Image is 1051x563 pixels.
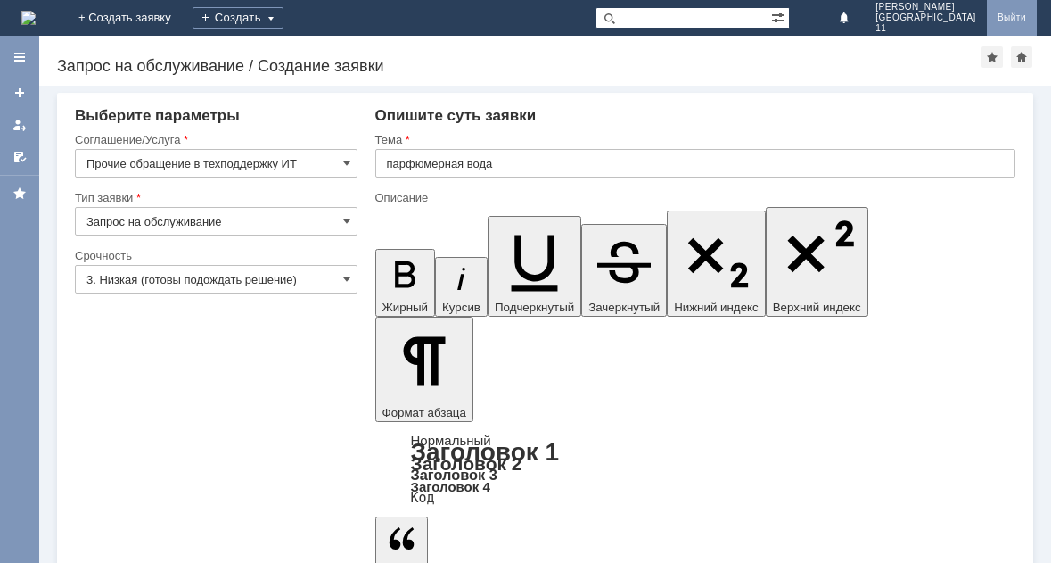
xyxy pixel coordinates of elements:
[411,438,560,466] a: Заголовок 1
[193,7,283,29] div: Создать
[375,317,473,422] button: Формат абзаца
[875,2,976,12] span: [PERSON_NAME]
[5,143,34,171] a: Мои согласования
[581,224,667,317] button: Зачеркнутый
[588,301,660,314] span: Зачеркнутый
[21,11,36,25] a: Перейти на домашнюю страницу
[435,257,488,317] button: Курсив
[375,107,537,124] span: Опишите суть заявки
[411,453,522,474] a: Заголовок 2
[7,7,260,21] div: Добрый день ,не пробивается
[375,249,436,317] button: Жирный
[5,111,34,139] a: Мои заявки
[75,192,354,203] div: Тип заявки
[411,433,491,448] a: Нормальный
[5,79,34,107] a: Создать заявку
[375,134,1013,145] div: Тема
[411,479,490,494] a: Заголовок 4
[375,435,1016,504] div: Формат абзаца
[442,301,480,314] span: Курсив
[488,216,581,317] button: Подчеркнутый
[766,207,868,317] button: Верхний индекс
[382,406,466,419] span: Формат абзаца
[57,57,981,75] div: Запрос на обслуживание / Создание заявки
[7,93,260,107] div: ​
[674,301,759,314] span: Нижний индекс
[875,23,976,34] span: 11
[375,192,1013,203] div: Описание
[7,36,260,79] div: 0104810212016906215e7tc1luqzvhk91EE10921QLxWUdnj43aZP3YmkD4hsY3Uj9XNz7ys8gbHYrroAY=
[773,301,861,314] span: Верхний индекс
[75,134,354,145] div: Соглашение/Услуга
[382,301,429,314] span: Жирный
[495,301,574,314] span: Подчеркнутый
[411,490,435,506] a: Код
[1011,46,1032,68] div: Сделать домашней страницей
[875,12,976,23] span: [GEOGRAPHIC_DATA]
[981,46,1003,68] div: Добавить в избранное
[21,11,36,25] img: logo
[75,250,354,261] div: Срочность
[771,8,789,25] span: Расширенный поиск
[411,467,497,483] a: Заголовок 3
[75,107,240,124] span: Выберите параметры
[667,211,766,317] button: Нижний индекс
